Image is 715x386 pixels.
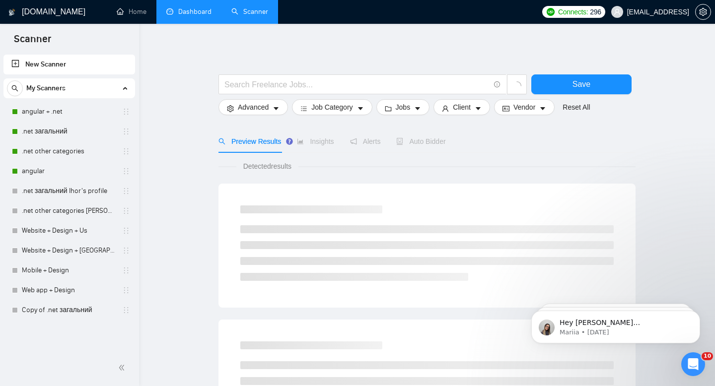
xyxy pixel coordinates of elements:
[218,138,225,145] span: search
[297,138,304,145] span: area-chart
[6,32,59,53] span: Scanner
[22,221,116,241] a: Website + Design + Us
[122,128,130,135] span: holder
[122,147,130,155] span: holder
[696,8,711,16] span: setting
[7,80,23,96] button: search
[502,105,509,112] span: idcard
[231,7,268,16] a: searchScanner
[590,6,601,17] span: 296
[442,105,449,112] span: user
[22,280,116,300] a: Web app + Design
[117,7,146,16] a: homeHome
[26,78,66,98] span: My Scanners
[7,85,22,92] span: search
[122,227,130,235] span: holder
[414,105,421,112] span: caret-down
[695,4,711,20] button: setting
[376,99,430,115] button: folderJobscaret-down
[273,105,280,112] span: caret-down
[357,105,364,112] span: caret-down
[433,99,490,115] button: userClientcaret-down
[22,102,116,122] a: angular + .net
[218,99,288,115] button: settingAdvancedcaret-down
[516,290,715,359] iframe: Intercom notifications message
[539,105,546,112] span: caret-down
[118,363,128,373] span: double-left
[396,102,411,113] span: Jobs
[563,102,590,113] a: Reset All
[558,6,588,17] span: Connects:
[122,207,130,215] span: holder
[122,187,130,195] span: holder
[385,105,392,112] span: folder
[494,99,555,115] button: idcardVendorcaret-down
[292,99,372,115] button: barsJob Categorycaret-down
[218,137,281,145] span: Preview Results
[396,137,445,145] span: Auto Bidder
[297,137,334,145] span: Insights
[166,7,212,16] a: dashboardDashboard
[22,241,116,260] a: Website + Design + [GEOGRAPHIC_DATA]+[GEOGRAPHIC_DATA]
[22,201,116,221] a: .net other categories [PERSON_NAME]'s profile
[11,55,127,74] a: New Scanner
[513,102,535,113] span: Vendor
[22,161,116,181] a: angular
[8,4,15,20] img: logo
[547,8,555,16] img: upwork-logo.png
[350,138,357,145] span: notification
[285,137,294,146] div: Tooltip anchor
[3,78,135,320] li: My Scanners
[494,81,500,88] span: info-circle
[224,78,490,91] input: Search Freelance Jobs...
[350,137,381,145] span: Alerts
[614,8,621,15] span: user
[453,102,471,113] span: Client
[300,105,307,112] span: bars
[22,122,116,141] a: .net загальний
[3,55,135,74] li: New Scanner
[22,260,116,280] a: Mobile + Design
[396,138,403,145] span: robot
[22,141,116,161] a: .net other categories
[22,300,116,320] a: Copy of .net загальний
[311,102,353,113] span: Job Category
[122,108,130,116] span: holder
[122,266,130,274] span: holder
[512,81,521,90] span: loading
[122,286,130,294] span: holder
[572,78,590,90] span: Save
[122,167,130,175] span: holder
[681,352,705,376] iframe: Intercom live chat
[122,247,130,255] span: holder
[227,105,234,112] span: setting
[238,102,269,113] span: Advanced
[122,306,130,314] span: holder
[236,161,298,172] span: Detected results
[531,74,632,94] button: Save
[702,352,713,360] span: 10
[475,105,482,112] span: caret-down
[22,181,116,201] a: .net загальний Ihor's profile
[695,8,711,16] a: setting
